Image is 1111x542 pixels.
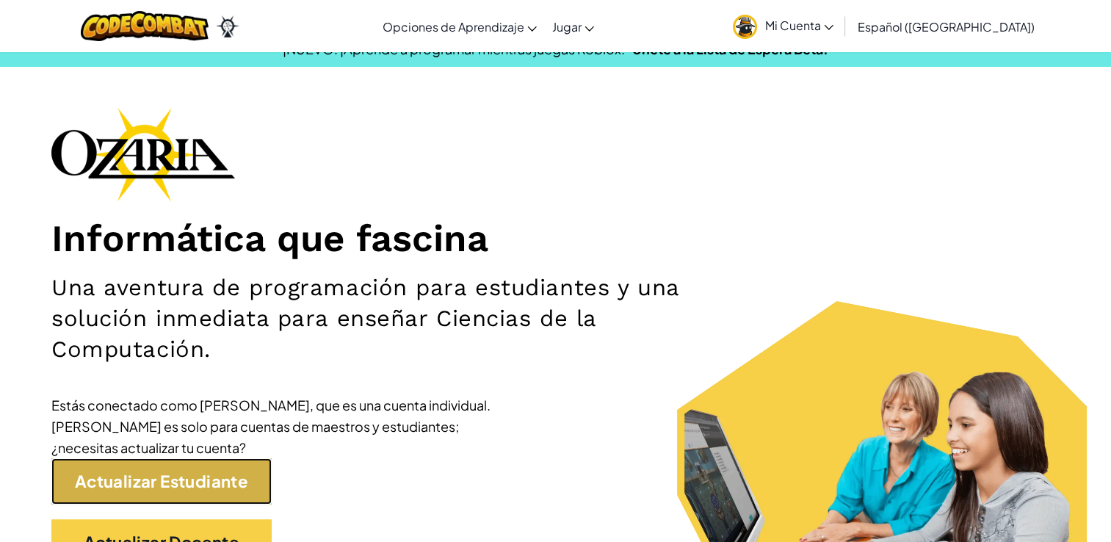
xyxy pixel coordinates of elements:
h1: Informática que fascina [51,216,1060,261]
span: Opciones de Aprendizaje [382,19,524,35]
a: Opciones de Aprendizaje [374,7,544,46]
img: CodeCombat logo [81,11,209,41]
a: Jugar [544,7,601,46]
div: Estás conectado como [PERSON_NAME], que es una cuenta individual. [PERSON_NAME] es solo para cuen... [51,394,492,458]
a: Actualizar Estudiante [51,458,272,505]
h2: Una aventura de programación para estudiantes y una solución inmediata para enseñar Ciencias de l... [51,272,727,365]
a: Mi Cuenta [725,3,841,49]
span: Jugar [551,19,581,35]
span: Español ([GEOGRAPHIC_DATA]) [857,19,1034,35]
span: Mi Cuenta [764,18,833,33]
a: Español ([GEOGRAPHIC_DATA]) [850,7,1041,46]
img: Ozaria branding logo [51,107,235,201]
img: avatar [733,15,757,39]
img: Ozaria [216,15,239,37]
